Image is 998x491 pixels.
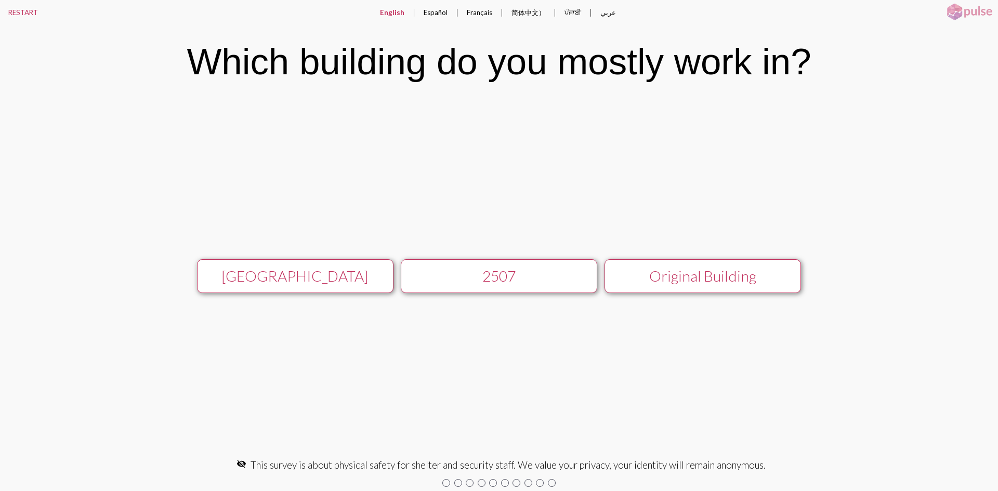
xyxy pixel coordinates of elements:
[237,459,246,469] mat-icon: visibility_off
[615,267,791,285] div: Original Building
[187,41,811,83] div: Which building do you mostly work in?
[207,267,383,285] div: [GEOGRAPHIC_DATA]
[251,459,766,471] span: This survey is about physical safety for shelter and security staff. We value your privacy, your ...
[401,259,597,293] button: 2507
[197,259,393,293] button: [GEOGRAPHIC_DATA]
[943,3,995,21] img: pulsehorizontalsmall.png
[411,267,587,285] div: 2507
[605,259,801,293] button: Original Building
